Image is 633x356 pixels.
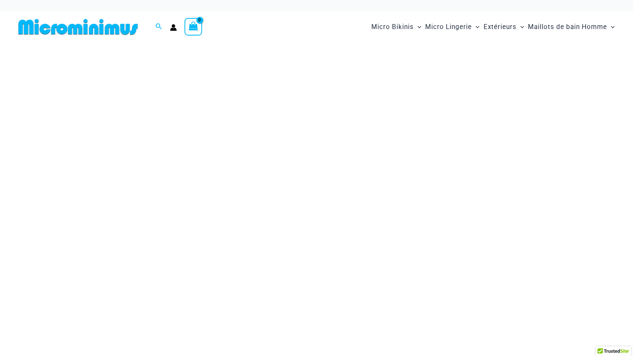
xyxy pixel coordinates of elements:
nav: Site Navigation [368,14,618,40]
span: Basculement du menu [414,17,421,37]
font: Micro Bikinis [371,23,414,31]
a: ExtérieursMenu ToggleBasculement du menu [482,15,526,39]
a: Maillots de bain HommeMenu ToggleBasculement du menu [526,15,617,39]
img: MM SHOP LOGO FLAT [15,18,141,36]
font: Maillots de bain Homme [528,23,607,31]
span: Basculement du menu [472,17,479,37]
span: Basculement du menu [607,17,615,37]
font: Extérieurs [484,23,516,31]
a: Lien de l’icône de recherche [155,22,162,32]
a: Lien de l’icône du compte [170,24,177,31]
a: Micro BikinisMenu ToggleBasculement du menu [369,15,423,39]
span: Basculement du menu [516,17,524,37]
font: Micro Lingerie [425,23,472,31]
a: Voir le panier, vide [185,18,202,36]
a: Micro LingerieMenu ToggleBasculement du menu [423,15,481,39]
